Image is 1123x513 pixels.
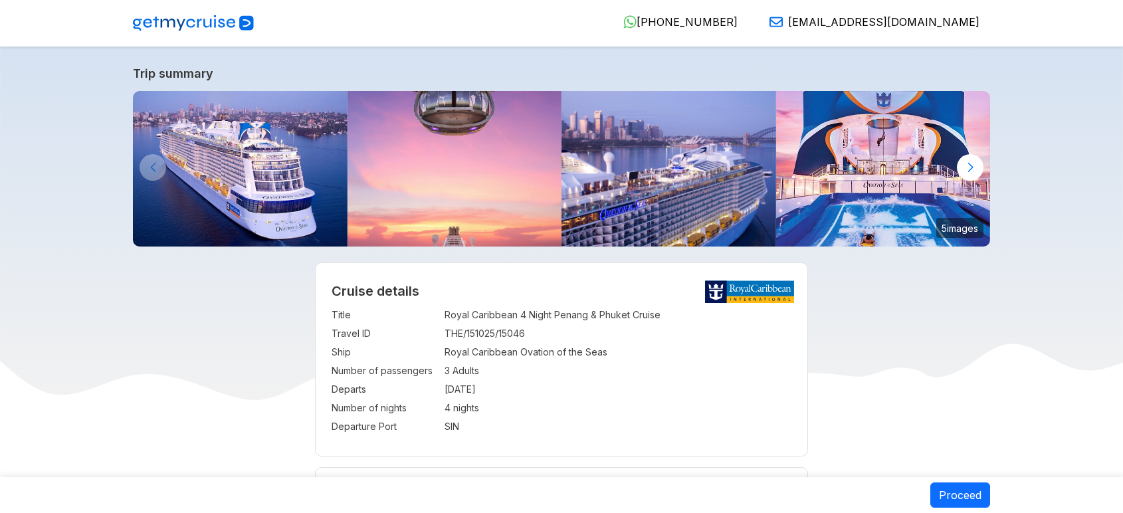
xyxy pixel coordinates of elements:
td: SIN [445,417,792,436]
a: [EMAIL_ADDRESS][DOMAIN_NAME] [759,15,979,29]
td: : [438,380,445,399]
img: north-star-sunset-ovation-of-the-seas.jpg [348,91,562,247]
img: ovation-of-the-seas-departing-from-sydney.jpg [561,91,776,247]
td: Departure Port [332,417,438,436]
td: 4 nights [445,399,792,417]
td: Departs [332,380,438,399]
h2: Cruise details [332,283,792,299]
td: Royal Caribbean Ovation of the Seas [445,343,792,361]
img: ovation-exterior-back-aerial-sunset-port-ship.jpg [133,91,348,247]
img: Email [769,15,783,29]
td: Royal Caribbean 4 Night Penang & Phuket Cruise [445,306,792,324]
a: [PHONE_NUMBER] [613,15,738,29]
span: [PHONE_NUMBER] [637,15,738,29]
td: Number of nights [332,399,438,417]
td: : [438,361,445,380]
img: WhatsApp [623,15,637,29]
td: Number of passengers [332,361,438,380]
img: ovation-of-the-seas-flowrider-sunset.jpg [776,91,991,247]
td: 3 Adults [445,361,792,380]
td: [DATE] [445,380,792,399]
small: 5 images [936,218,983,238]
td: : [438,417,445,436]
td: Travel ID [332,324,438,343]
td: Title [332,306,438,324]
a: Trip summary [133,66,990,80]
td: : [438,324,445,343]
span: [EMAIL_ADDRESS][DOMAIN_NAME] [788,15,979,29]
button: Proceed [930,482,990,508]
td: THE/151025/15046 [445,324,792,343]
td: : [438,306,445,324]
td: : [438,399,445,417]
td: Ship [332,343,438,361]
td: : [438,343,445,361]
